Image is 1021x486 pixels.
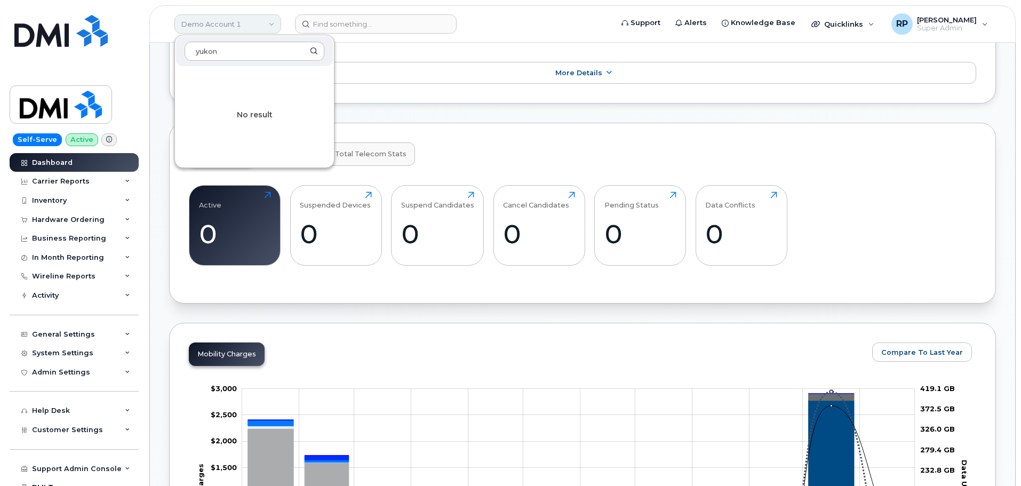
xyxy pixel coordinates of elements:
span: Quicklinks [824,20,863,28]
a: Cancel Candidates0 [503,192,575,260]
span: Knowledge Base [731,18,795,28]
div: 0 [401,218,474,250]
g: $0 [211,436,237,445]
div: Suspended Devices [300,192,371,209]
tspan: $2,500 [211,410,237,419]
a: Support [614,12,668,34]
tspan: 419.1 GB [920,384,955,393]
span: More Details [555,69,602,77]
div: Active [199,192,221,209]
tspan: 279.4 GB [920,445,955,454]
a: Data Conflicts0 [705,192,777,260]
div: Ryan Partack [884,13,995,35]
g: $0 [211,463,237,472]
tspan: 372.5 GB [920,404,955,413]
div: Cancel Candidates [503,192,569,209]
g: $0 [211,384,237,393]
div: 0 [300,218,372,250]
a: Demo Account 1 [174,14,281,34]
tspan: $1,500 [211,463,237,472]
span: [PERSON_NAME] [917,15,977,24]
input: Find something... [295,14,457,34]
div: 0 [604,218,676,250]
a: Suspend Candidates0 [401,192,474,260]
span: Super Admin [917,24,977,33]
div: 0 [705,218,777,250]
tspan: $3,000 [211,384,237,393]
span: Support [631,18,660,28]
div: Quicklinks [804,13,882,35]
span: RP [896,18,908,30]
a: Suspended Devices0 [300,192,372,260]
div: Pending Status [604,192,659,209]
span: Total Telecom Stats [335,150,406,158]
span: Compare To Last Year [881,347,963,357]
a: Active0 [199,192,271,260]
g: $0 [211,410,237,419]
tspan: $2,000 [211,436,237,445]
a: Alerts [668,12,714,34]
a: Knowledge Base [714,12,803,34]
div: 0 [199,218,271,250]
span: Alerts [684,18,707,28]
div: 0 [503,218,575,250]
input: Search [185,42,324,61]
div: Data Conflicts [705,192,755,209]
tspan: 326.0 GB [920,425,955,433]
a: Pending Status0 [604,192,676,260]
div: Suspend Candidates [401,192,474,209]
tspan: 232.8 GB [920,466,955,474]
button: Compare To Last Year [872,342,972,362]
div: No result [175,67,334,163]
